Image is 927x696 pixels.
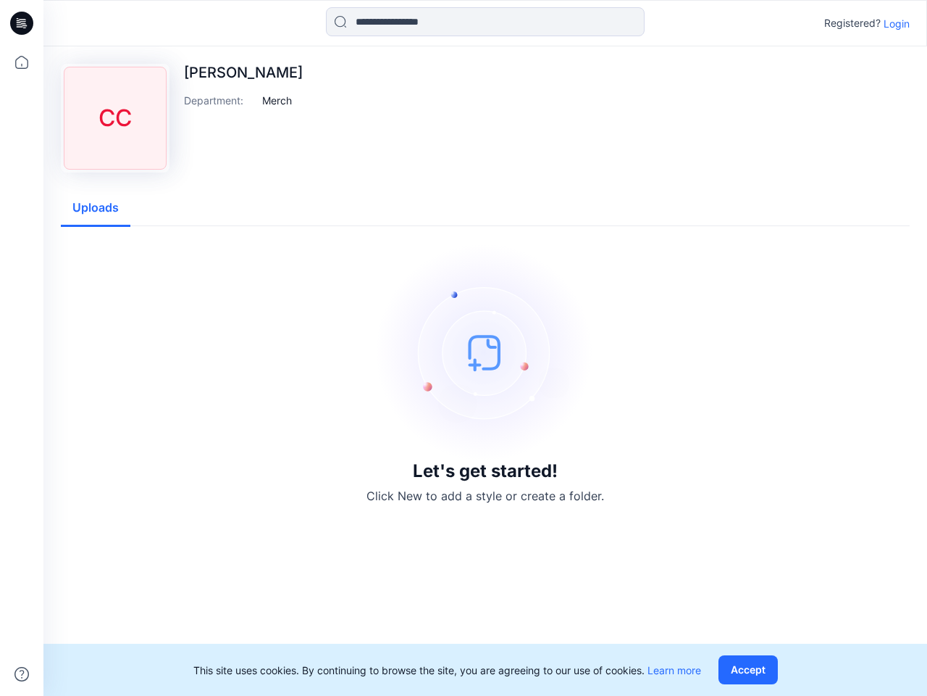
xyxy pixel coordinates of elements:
[366,487,604,505] p: Click New to add a style or create a folder.
[193,663,701,678] p: This site uses cookies. By continuing to browse the site, you are agreeing to our use of cookies.
[413,461,558,481] h3: Let's get started!
[824,14,881,32] p: Registered?
[184,93,256,108] p: Department :
[377,244,594,461] img: empty-state-image.svg
[61,190,130,227] button: Uploads
[64,67,167,170] div: CC
[262,93,292,108] p: Merch
[884,16,910,31] p: Login
[718,655,778,684] button: Accept
[184,64,303,81] p: [PERSON_NAME]
[647,664,701,676] a: Learn more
